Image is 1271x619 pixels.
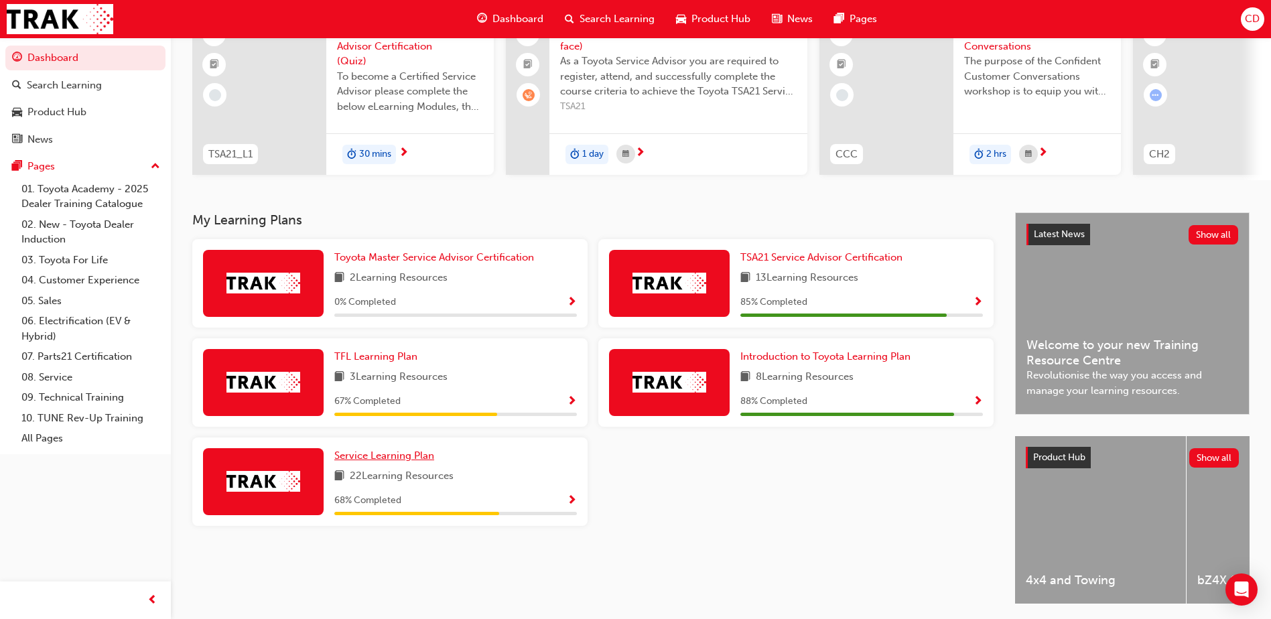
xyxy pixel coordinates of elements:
span: learningRecordVerb_ATTEMPT-icon [1150,89,1162,101]
button: Show Progress [567,492,577,509]
a: 240CCCConfident Customer ConversationsThe purpose of the Confident Customer Conversations worksho... [819,13,1121,175]
span: 67 % Completed [334,394,401,409]
span: TSA21 Service Advisor Course ( face to face) [560,23,797,54]
span: As a Toyota Service Advisor you are required to register, attend, and successfully complete the c... [560,54,797,99]
span: The purpose of the Confident Customer Conversations workshop is to equip you with tools to commun... [964,54,1110,99]
span: TSA21 [560,99,797,115]
a: 03. Toyota For Life [16,250,165,271]
span: Toyota Master Service Advisor Certification [334,251,534,263]
a: All Pages [16,428,165,449]
a: 04. Customer Experience [16,270,165,291]
span: duration-icon [974,146,984,163]
a: Service Learning Plan [334,448,440,464]
span: duration-icon [570,146,580,163]
button: Show all [1189,225,1239,245]
span: Revolutionise the way you access and manage your learning resources. [1026,368,1238,398]
span: news-icon [772,11,782,27]
a: guage-iconDashboard [466,5,554,33]
span: calendar-icon [1025,146,1032,163]
span: guage-icon [477,11,487,27]
div: Search Learning [27,78,102,93]
img: Trak [226,372,300,393]
div: Product Hub [27,105,86,120]
span: TSA21_L1 [208,147,253,162]
button: Show all [1189,448,1240,468]
a: News [5,127,165,152]
span: Show Progress [973,396,983,408]
button: DashboardSearch LearningProduct HubNews [5,43,165,154]
span: Latest News [1034,228,1085,240]
button: Show Progress [567,393,577,410]
span: TFL Learning Plan [334,350,417,362]
span: up-icon [151,158,160,176]
span: car-icon [12,107,22,119]
a: TFL Learning Plan [334,349,423,364]
a: search-iconSearch Learning [554,5,665,33]
a: 06. Electrification (EV & Hybrid) [16,311,165,346]
span: Dashboard [492,11,543,27]
span: learningRecordVerb_WAITLIST-icon [523,89,535,101]
span: 85 % Completed [740,295,807,310]
span: 30 mins [359,147,391,162]
span: 4x4 and Towing [1026,573,1175,588]
span: Search Learning [580,11,655,27]
span: car-icon [676,11,686,27]
span: 1 day [582,147,604,162]
span: next-icon [399,147,409,159]
span: book-icon [334,468,344,485]
span: calendar-icon [622,146,629,163]
img: Trak [226,273,300,293]
span: 2 hrs [986,147,1006,162]
span: News [787,11,813,27]
span: search-icon [12,80,21,92]
span: Show Progress [973,297,983,309]
span: pages-icon [834,11,844,27]
a: Trak [7,4,113,34]
a: 05. Sales [16,291,165,312]
span: prev-icon [147,592,157,609]
button: Show Progress [973,393,983,410]
a: pages-iconPages [823,5,888,33]
span: CH2 [1149,147,1170,162]
a: 07. Parts21 Certification [16,346,165,367]
span: 0 % Completed [334,295,396,310]
span: CD [1245,11,1260,27]
span: Welcome to your new Training Resource Centre [1026,338,1238,368]
span: To become a Certified Service Advisor please complete the below eLearning Modules, the Service Ad... [337,69,483,115]
span: book-icon [740,369,750,386]
span: news-icon [12,134,22,146]
span: Pages [850,11,877,27]
a: $595.00TSA21 Service Advisor Course ( face to face)As a Toyota Service Advisor you are required t... [506,13,807,175]
span: pages-icon [12,161,22,173]
span: Product Hub [1033,452,1085,463]
span: 2 Learning Resources [350,270,448,287]
a: 0TSA21_L1TSA21_L1 Service Advisor Certification (Quiz)To become a Certified Service Advisor pleas... [192,13,494,175]
a: Toyota Master Service Advisor Certification [334,250,539,265]
a: 4x4 and Towing [1015,436,1186,604]
span: TSA21 Service Advisor Certification [740,251,902,263]
span: Confident Customer Conversations [964,23,1110,54]
span: CCC [835,147,858,162]
a: Latest NewsShow all [1026,224,1238,245]
button: Pages [5,154,165,179]
span: booktick-icon [837,56,846,74]
span: book-icon [740,270,750,287]
a: car-iconProduct Hub [665,5,761,33]
img: Trak [632,372,706,393]
div: Pages [27,159,55,174]
button: Show Progress [567,294,577,311]
span: Service Learning Plan [334,450,434,462]
a: 08. Service [16,367,165,388]
span: learningRecordVerb_NONE-icon [836,89,848,101]
span: booktick-icon [523,56,533,74]
a: Product HubShow all [1026,447,1239,468]
span: Show Progress [567,396,577,408]
a: Search Learning [5,73,165,98]
a: 01. Toyota Academy - 2025 Dealer Training Catalogue [16,179,165,214]
span: Show Progress [567,495,577,507]
span: 22 Learning Resources [350,468,454,485]
span: TSA21_L1 Service Advisor Certification (Quiz) [337,23,483,69]
div: Open Intercom Messenger [1225,573,1258,606]
img: Trak [632,273,706,293]
span: 88 % Completed [740,394,807,409]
